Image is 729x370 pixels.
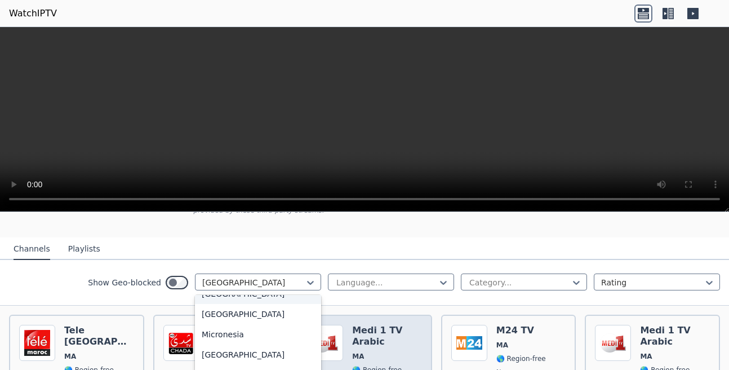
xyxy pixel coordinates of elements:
[88,277,161,288] label: Show Geo-blocked
[640,352,652,361] span: MA
[496,354,546,363] span: 🌎 Region-free
[496,325,546,336] h6: M24 TV
[352,352,364,361] span: MA
[64,325,134,347] h6: Tele [GEOGRAPHIC_DATA]
[195,324,321,345] div: Micronesia
[64,352,76,361] span: MA
[19,325,55,361] img: Tele Maroc
[14,239,50,260] button: Channels
[307,325,343,361] img: Medi 1 TV Arabic
[9,7,57,20] a: WatchIPTV
[352,325,422,347] h6: Medi 1 TV Arabic
[163,325,199,361] img: Chada TV
[640,325,710,347] h6: Medi 1 TV Arabic
[68,239,100,260] button: Playlists
[595,325,631,361] img: Medi 1 TV Arabic
[451,325,487,361] img: M24 TV
[195,345,321,365] div: [GEOGRAPHIC_DATA]
[195,304,321,324] div: [GEOGRAPHIC_DATA]
[496,341,508,350] span: MA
